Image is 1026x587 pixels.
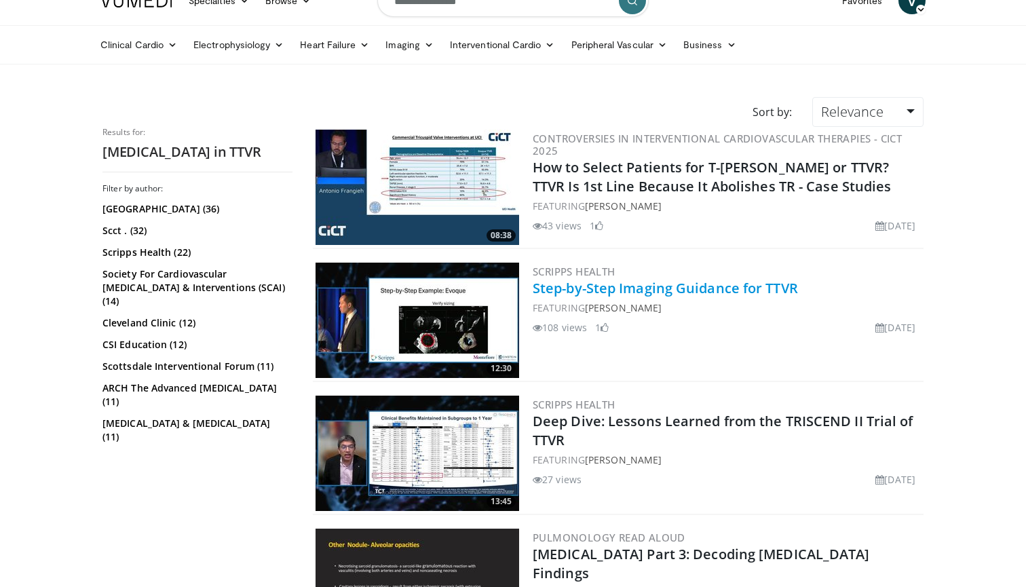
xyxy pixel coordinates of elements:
a: [PERSON_NAME] [585,453,662,466]
a: Deep Dive: Lessons Learned from the TRISCEND II Trial of TTVR [533,412,913,449]
li: [DATE] [875,219,915,233]
li: [DATE] [875,472,915,487]
li: 1 [590,219,603,233]
div: Sort by: [742,97,802,127]
a: Pulmonology Read Aloud [533,531,685,544]
a: CSI Education (12) [102,338,289,352]
a: Business [675,31,744,58]
a: Scct . (32) [102,224,289,238]
a: 08:38 [316,130,519,245]
a: Imaging [377,31,442,58]
a: 12:30 [316,263,519,378]
a: Peripheral Vascular [563,31,675,58]
img: f63a7ed1-94f6-4b45-a64e-beb39fee2367.300x170_q85_crop-smart_upscale.jpg [316,263,519,378]
a: Society For Cardiovascular [MEDICAL_DATA] & Interventions (SCAI) (14) [102,267,289,308]
a: Clinical Cardio [92,31,185,58]
a: Scottsdale Interventional Forum (11) [102,360,289,373]
a: 13:45 [316,396,519,511]
h3: Filter by author: [102,183,292,194]
a: Interventional Cardio [442,31,563,58]
div: FEATURING [533,453,921,467]
h2: [MEDICAL_DATA] in TTVR [102,143,292,161]
a: [MEDICAL_DATA] Part 3: Decoding [MEDICAL_DATA] Findings [533,545,870,582]
li: 108 views [533,320,587,335]
span: 13:45 [487,495,516,508]
a: Heart Failure [292,31,377,58]
li: [DATE] [875,320,915,335]
span: Relevance [821,102,883,121]
li: 27 views [533,472,582,487]
a: How to Select Patients for T-[PERSON_NAME] or TTVR? TTVR Is 1st Line Because It Abolishes TR - Ca... [533,158,892,195]
p: Results for: [102,127,292,138]
a: Scripps Health (22) [102,246,289,259]
span: 08:38 [487,229,516,242]
a: [PERSON_NAME] [585,200,662,212]
li: 43 views [533,219,582,233]
a: [PERSON_NAME] [585,301,662,314]
span: 12:30 [487,362,516,375]
img: 61c67124-96ce-4ef9-95ba-4369970c7f1c.300x170_q85_crop-smart_upscale.jpg [316,396,519,511]
a: Controversies in Interventional Cardiovascular Therapies - CICT 2025 [533,132,902,157]
a: Step-by-Step Imaging Guidance for TTVR [533,279,798,297]
div: FEATURING [533,301,921,315]
div: FEATURING [533,199,921,213]
a: Cleveland Clinic (12) [102,316,289,330]
a: ARCH The Advanced [MEDICAL_DATA] (11) [102,381,289,409]
a: Electrophysiology [185,31,292,58]
a: Scripps Health [533,398,615,411]
img: ee7d8293-69de-4b41-b5e9-1e99631ebbfa.300x170_q85_crop-smart_upscale.jpg [316,130,519,245]
a: [GEOGRAPHIC_DATA] (36) [102,202,289,216]
a: Scripps Health [533,265,615,278]
li: 1 [595,320,609,335]
a: Relevance [812,97,924,127]
a: [MEDICAL_DATA] & [MEDICAL_DATA] (11) [102,417,289,444]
